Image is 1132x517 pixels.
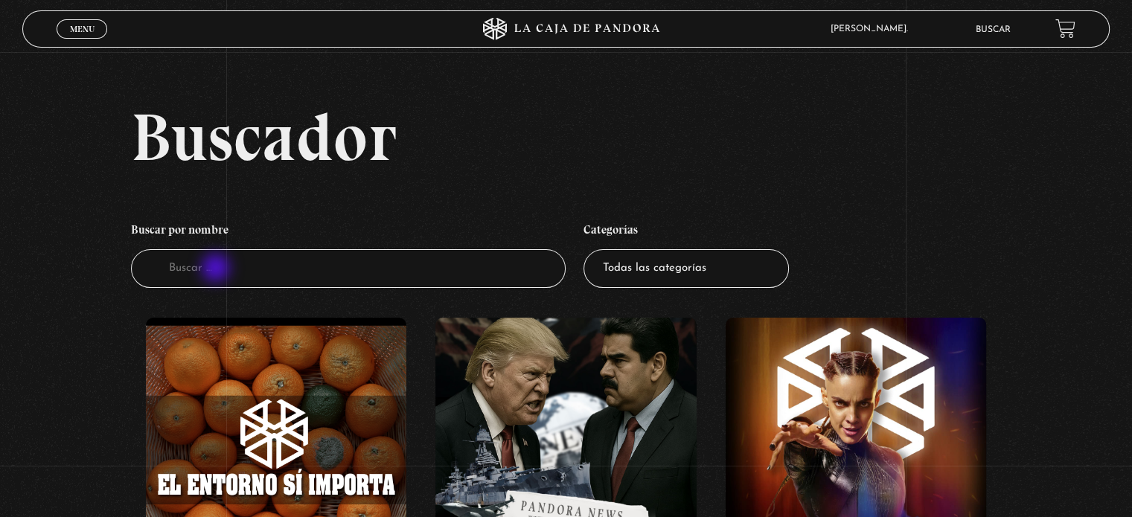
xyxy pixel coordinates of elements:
h4: Buscar por nombre [131,215,566,249]
h2: Buscador [131,103,1109,170]
span: [PERSON_NAME]. [823,25,923,33]
span: Cerrar [65,37,100,48]
span: Menu [70,25,95,33]
h4: Categorías [583,215,789,249]
a: View your shopping cart [1055,19,1075,39]
a: Buscar [976,25,1011,34]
